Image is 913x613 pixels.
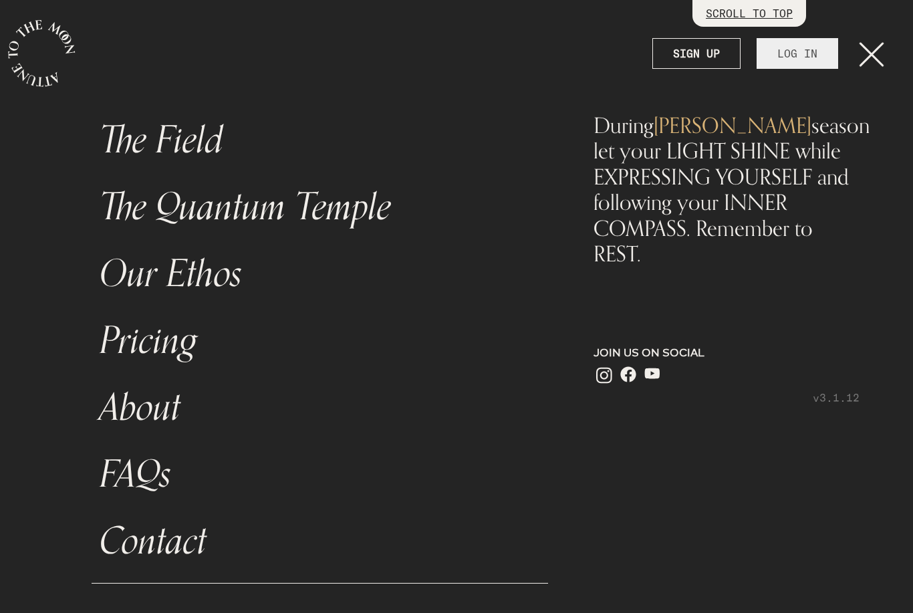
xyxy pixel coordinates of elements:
[92,374,548,441] a: About
[92,441,548,508] a: FAQs
[706,5,793,21] p: SCROLL TO TOP
[652,38,741,69] a: SIGN UP
[594,345,860,361] p: JOIN US ON SOCIAL
[92,508,548,575] a: Contact
[757,38,838,69] a: LOG IN
[92,308,548,374] a: Pricing
[594,390,860,406] p: v3.1.12
[654,112,811,138] span: [PERSON_NAME]
[594,112,860,266] div: During season let your LIGHT SHINE while EXPRESSING YOURSELF and following your INNER COMPASS. Re...
[92,174,548,241] a: The Quantum Temple
[92,241,548,308] a: Our Ethos
[673,45,720,62] strong: SIGN UP
[92,107,548,174] a: The Field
